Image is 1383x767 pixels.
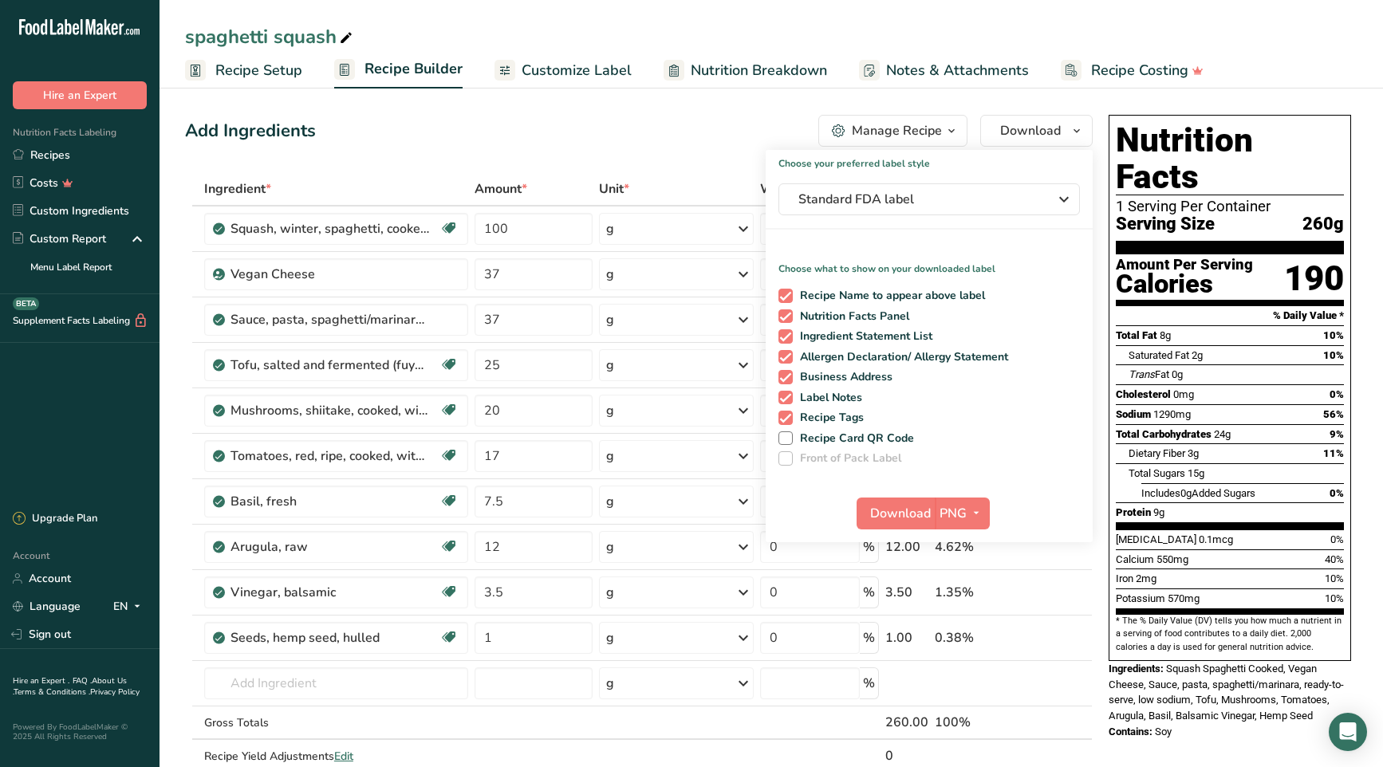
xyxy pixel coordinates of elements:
[230,446,430,466] div: Tomatoes, red, ripe, cooked, with salt
[14,686,90,698] a: Terms & Conditions .
[1302,214,1344,234] span: 260g
[522,60,632,81] span: Customize Label
[1284,258,1344,300] div: 190
[1061,53,1204,88] a: Recipe Costing
[1116,428,1212,440] span: Total Carbohydrates
[1325,592,1344,604] span: 10%
[1323,408,1344,420] span: 56%
[1109,663,1164,675] span: Ingredients:
[230,401,430,420] div: Mushrooms, shiitake, cooked, without salt
[980,115,1093,147] button: Download
[1116,592,1165,604] span: Potassium
[691,60,827,81] span: Nutrition Breakdown
[215,60,302,81] span: Recipe Setup
[859,53,1029,88] a: Notes & Attachments
[13,675,127,698] a: About Us .
[1330,487,1344,499] span: 0%
[1129,447,1185,459] span: Dietary Fiber
[760,179,818,199] div: Waste
[1323,329,1344,341] span: 10%
[1000,121,1061,140] span: Download
[1323,349,1344,361] span: 10%
[606,628,614,647] div: g
[793,329,933,344] span: Ingredient Statement List
[935,628,1017,647] div: 0.38%
[885,537,928,557] div: 12.00
[935,583,1017,602] div: 1.35%
[1116,306,1344,325] section: % Daily Value *
[1153,506,1164,518] span: 9g
[606,446,614,466] div: g
[230,628,430,647] div: Seeds, hemp seed, hulled
[935,713,1017,732] div: 100%
[204,748,468,765] div: Recipe Yield Adjustments
[664,53,827,88] a: Nutrition Breakdown
[1116,329,1157,341] span: Total Fat
[230,310,430,329] div: Sauce, pasta, spaghetti/marinara, ready-to-serve, low sodium
[1168,592,1200,604] span: 570mg
[1129,368,1155,380] i: Trans
[185,53,302,88] a: Recipe Setup
[230,537,430,557] div: Arugula, raw
[230,492,430,511] div: Basil, fresh
[1199,533,1233,545] span: 0.1mcg
[606,674,614,693] div: g
[1325,553,1344,565] span: 40%
[1136,572,1156,584] span: 2mg
[230,356,430,375] div: Tofu, salted and fermented (fuyu), prepared with calcium sulfate
[606,492,614,511] div: g
[1214,428,1231,440] span: 24g
[1116,122,1344,195] h1: Nutrition Facts
[113,597,147,616] div: EN
[13,230,106,247] div: Custom Report
[1116,273,1253,296] div: Calories
[778,183,1080,215] button: Standard FDA label
[1091,60,1188,81] span: Recipe Costing
[1155,726,1172,737] span: Soy
[185,118,316,144] div: Add Ingredients
[1330,533,1344,545] span: 0%
[1116,553,1154,565] span: Calcium
[798,190,1038,209] span: Standard FDA label
[1116,258,1253,273] div: Amount Per Serving
[334,51,463,89] a: Recipe Builder
[793,391,863,405] span: Label Notes
[1109,663,1344,722] span: Squash Spaghetti Cooked, Vegan Cheese, Sauce, pasta, spaghetti/marinara, ready-to-serve, low sodi...
[1116,214,1215,234] span: Serving Size
[1160,329,1171,341] span: 8g
[1329,713,1367,751] div: Open Intercom Messenger
[885,713,928,732] div: 260.00
[793,350,1009,364] span: Allergen Declaration/ Allergy Statement
[230,265,430,284] div: Vegan Cheese
[885,583,928,602] div: 3.50
[204,667,468,699] input: Add Ingredient
[599,179,629,199] span: Unit
[766,249,1093,276] p: Choose what to show on your downloaded label
[793,451,902,466] span: Front of Pack Label
[1141,487,1255,499] span: Includes Added Sugars
[857,498,935,529] button: Download
[1129,467,1185,479] span: Total Sugars
[1156,553,1188,565] span: 550mg
[1129,368,1169,380] span: Fat
[13,722,147,741] div: Powered By FoodLabelMaker © 2025 All Rights Reserved
[1116,388,1171,400] span: Cholesterol
[885,746,928,765] div: 0
[1129,349,1189,361] span: Saturated Fat
[13,511,97,527] div: Upgrade Plan
[606,537,614,557] div: g
[13,592,81,620] a: Language
[606,356,614,375] div: g
[606,583,614,602] div: g
[230,583,430,602] div: Vinegar, balsamic
[1323,447,1344,459] span: 11%
[204,714,468,731] div: Gross Totals
[13,81,147,109] button: Hire an Expert
[13,675,69,686] a: Hire an Expert .
[1173,388,1194,400] span: 0mg
[606,265,614,284] div: g
[852,121,942,140] div: Manage Recipe
[793,370,893,384] span: Business Address
[885,628,928,647] div: 1.00
[1188,447,1199,459] span: 3g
